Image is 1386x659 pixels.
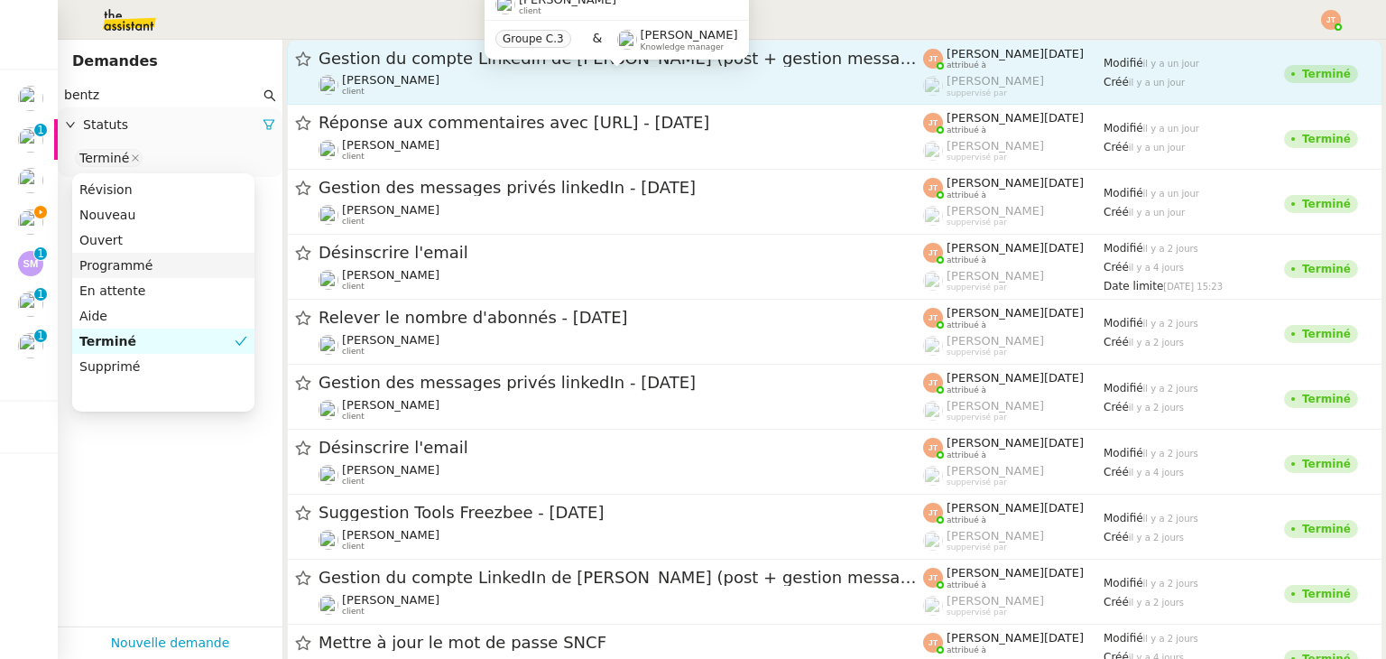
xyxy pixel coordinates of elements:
[18,86,43,111] img: users%2F37wbV9IbQuXMU0UH0ngzBXzaEe12%2Favatar%2Fcba66ece-c48a-48c8-9897-a2adc1834457
[1104,187,1143,200] span: Modifié
[1129,78,1185,88] span: il y a un jour
[1163,282,1223,292] span: [DATE] 15:23
[1104,242,1143,255] span: Modifié
[37,288,44,304] p: 1
[947,385,986,395] span: attribué à
[947,413,1007,422] span: suppervisé par
[1143,514,1198,524] span: il y a 2 jours
[111,633,230,654] a: Nouvelle demande
[342,398,439,412] span: [PERSON_NAME]
[947,529,1044,543] span: [PERSON_NAME]
[342,282,365,292] span: client
[342,607,365,617] span: client
[1104,596,1129,608] span: Créé
[342,528,439,542] span: [PERSON_NAME]
[947,74,1044,88] span: [PERSON_NAME]
[923,464,1104,487] app-user-label: suppervisé par
[34,247,47,260] nz-badge-sup: 1
[947,594,1044,608] span: [PERSON_NAME]
[1104,632,1143,645] span: Modifié
[923,399,1104,422] app-user-label: suppervisé par
[923,47,1104,70] app-user-label: attribué à
[1302,199,1351,209] div: Terminé
[1302,134,1351,144] div: Terminé
[1104,261,1129,274] span: Créé
[1302,264,1351,274] div: Terminé
[319,465,338,485] img: users%2F37wbV9IbQuXMU0UH0ngzBXzaEe12%2Favatar%2Fcba66ece-c48a-48c8-9897-a2adc1834457
[319,310,923,326] span: Relever le nombre d'abonnés - [DATE]
[319,268,923,292] app-user-detailed-label: client
[1143,189,1199,199] span: il y a un jour
[923,308,943,328] img: svg
[947,241,1084,255] span: [PERSON_NAME][DATE]
[923,594,1104,617] app-user-label: suppervisé par
[947,515,986,525] span: attribué à
[34,288,47,301] nz-badge-sup: 1
[947,111,1084,125] span: [PERSON_NAME][DATE]
[593,28,603,51] span: &
[947,47,1084,60] span: [PERSON_NAME][DATE]
[1104,122,1143,135] span: Modifié
[947,371,1084,385] span: [PERSON_NAME][DATE]
[923,49,943,69] img: svg
[947,348,1007,357] span: suppervisé par
[319,463,923,487] app-user-detailed-label: client
[923,334,1104,357] app-user-label: suppervisé par
[342,477,365,487] span: client
[319,138,923,162] app-user-detailed-label: client
[1143,384,1198,394] span: il y a 2 jours
[18,209,43,235] img: users%2F37wbV9IbQuXMU0UH0ngzBXzaEe12%2Favatar%2Fcba66ece-c48a-48c8-9897-a2adc1834457
[37,124,44,140] p: 1
[342,347,365,357] span: client
[947,464,1044,478] span: [PERSON_NAME]
[1104,76,1129,88] span: Créé
[1302,589,1351,599] div: Terminé
[319,270,338,290] img: users%2F37wbV9IbQuXMU0UH0ngzBXzaEe12%2Favatar%2Fcba66ece-c48a-48c8-9897-a2adc1834457
[1143,124,1199,134] span: il y a un jour
[342,593,439,607] span: [PERSON_NAME]
[495,30,571,48] nz-tag: Groupe C.3
[1129,208,1185,218] span: il y a un jour
[319,205,338,225] img: users%2F37wbV9IbQuXMU0UH0ngzBXzaEe12%2Favatar%2Fcba66ece-c48a-48c8-9897-a2adc1834457
[923,566,1104,589] app-user-label: attribué à
[923,568,943,588] img: svg
[923,206,943,226] img: users%2FoFdbodQ3TgNoWt9kP3GXAs5oaCq1%2Favatar%2Fprofile-pic.png
[342,152,365,162] span: client
[1143,634,1198,644] span: il y a 2 jours
[1302,394,1351,404] div: Terminé
[923,269,1104,292] app-user-label: suppervisé par
[319,595,338,615] img: users%2F37wbV9IbQuXMU0UH0ngzBXzaEe12%2Favatar%2Fcba66ece-c48a-48c8-9897-a2adc1834457
[947,580,986,590] span: attribué à
[319,140,338,160] img: users%2F37wbV9IbQuXMU0UH0ngzBXzaEe12%2Favatar%2Fcba66ece-c48a-48c8-9897-a2adc1834457
[1129,403,1184,413] span: il y a 2 jours
[947,306,1084,320] span: [PERSON_NAME][DATE]
[947,125,986,135] span: attribué à
[1104,466,1129,478] span: Créé
[319,245,923,261] span: Désinscrire l'email
[319,635,923,651] span: Mettre à jour le mot de passe SNCF
[923,141,943,161] img: users%2FoFdbodQ3TgNoWt9kP3GXAs5oaCq1%2Favatar%2Fprofile-pic.png
[319,51,923,67] span: Gestion du compte LinkedIn de [PERSON_NAME] (post + gestion messages) - [DATE]
[342,333,439,347] span: [PERSON_NAME]
[1129,533,1184,543] span: il y a 2 jours
[18,127,43,153] img: users%2FpftfpH3HWzRMeZpe6E7kXDgO5SJ3%2Favatar%2Fa3cc7090-f8ed-4df9-82e0-3c63ac65f9dd
[1129,263,1184,273] span: il y a 4 jours
[1143,449,1198,459] span: il y a 2 jours
[641,28,738,42] span: [PERSON_NAME]
[947,60,986,70] span: attribué à
[947,255,986,265] span: attribué à
[342,412,365,422] span: client
[1104,531,1129,543] span: Créé
[923,204,1104,227] app-user-label: suppervisé par
[923,596,943,616] img: users%2FoFdbodQ3TgNoWt9kP3GXAs5oaCq1%2Favatar%2Fprofile-pic.png
[1104,206,1129,218] span: Créé
[37,247,44,264] p: 1
[947,204,1044,218] span: [PERSON_NAME]
[319,335,338,355] img: users%2F37wbV9IbQuXMU0UH0ngzBXzaEe12%2Favatar%2Fcba66ece-c48a-48c8-9897-a2adc1834457
[18,251,43,276] img: svg
[923,74,1104,97] app-user-label: suppervisé par
[947,218,1007,227] span: suppervisé par
[1129,598,1184,608] span: il y a 2 jours
[947,320,986,330] span: attribué à
[923,436,1104,459] app-user-label: attribué à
